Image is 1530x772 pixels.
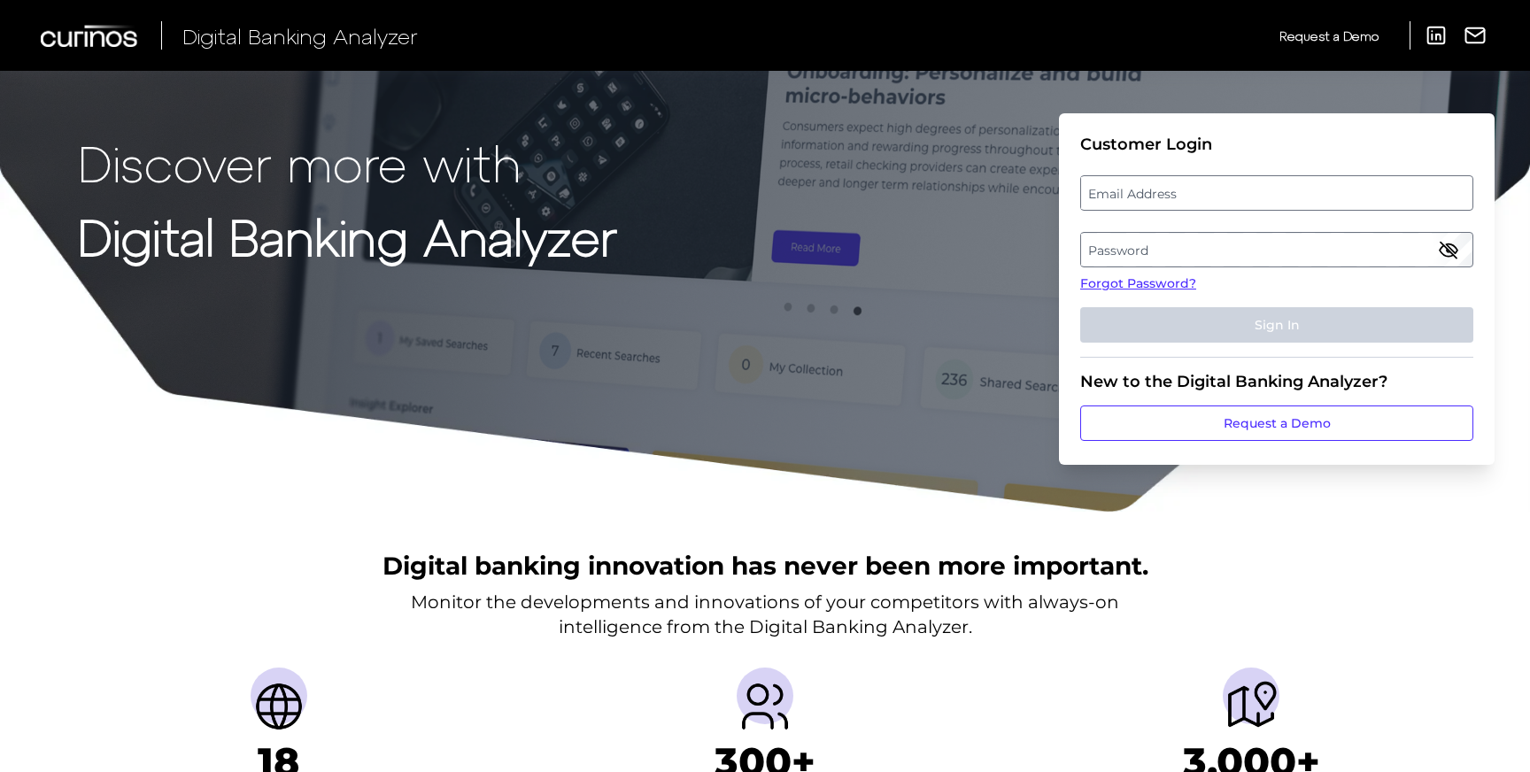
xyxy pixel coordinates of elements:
[1080,405,1473,441] a: Request a Demo
[1080,274,1473,293] a: Forgot Password?
[737,678,793,735] img: Providers
[78,135,617,190] p: Discover more with
[1081,234,1472,266] label: Password
[251,678,307,735] img: Countries
[1080,372,1473,391] div: New to the Digital Banking Analyzer?
[1080,135,1473,154] div: Customer Login
[182,23,418,49] span: Digital Banking Analyzer
[1223,678,1279,735] img: Journeys
[1279,28,1379,43] span: Request a Demo
[1081,177,1472,209] label: Email Address
[382,549,1148,583] h2: Digital banking innovation has never been more important.
[1279,21,1379,50] a: Request a Demo
[411,590,1119,639] p: Monitor the developments and innovations of your competitors with always-on intelligence from the...
[78,206,617,266] strong: Digital Banking Analyzer
[41,25,140,47] img: Curinos
[1080,307,1473,343] button: Sign In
